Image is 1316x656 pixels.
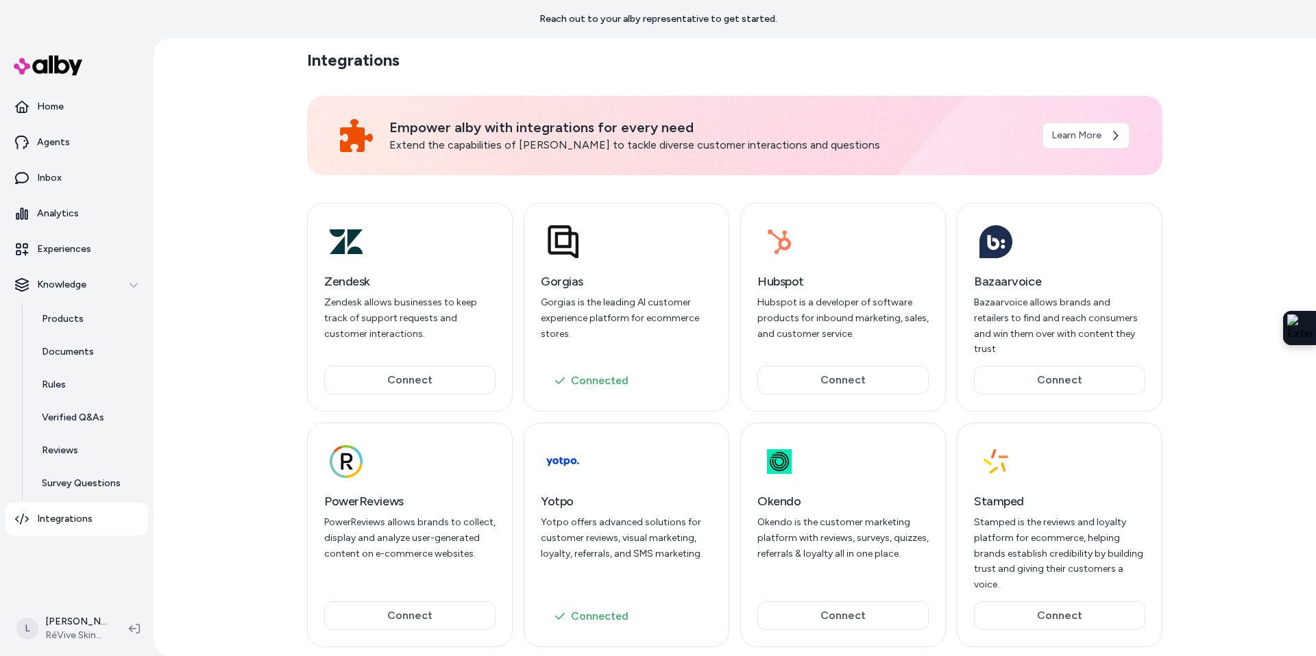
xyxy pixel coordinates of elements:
[37,242,91,256] p: Experiences
[757,366,929,394] button: Connect
[757,295,929,342] p: Hubspot is a developer of software products for inbound marketing, sales, and customer service.
[974,515,1145,593] p: Stamped is the reviews and loyalty platform for ecommerce, helping brands establish credibility b...
[5,233,148,266] a: Experiences
[28,368,148,401] a: Rules
[974,295,1145,357] p: Bazaarvoice allows brands and retailers to find and reach consumers and win them over with conten...
[42,345,94,359] p: Documents
[324,492,496,511] h3: PowerReviews
[974,601,1145,630] button: Connect
[14,55,82,75] img: alby Logo
[539,12,777,26] p: Reach out to your alby representative to get started.
[307,49,400,71] h2: Integrations
[5,503,148,535] a: Integrations
[37,278,86,292] p: Knowledge
[42,312,84,326] p: Products
[324,601,496,630] button: Connect
[757,601,929,630] button: Connect
[37,100,64,114] p: Home
[324,366,496,394] button: Connect
[757,492,929,511] h3: Okendo
[541,492,712,511] h3: Yotpo
[541,603,712,630] button: Connected
[5,90,148,123] a: Home
[5,126,148,159] a: Agents
[8,607,118,651] button: L[PERSON_NAME]RéVive Skincare
[541,367,712,394] button: Connected
[324,295,496,342] p: Zendesk allows businesses to keep track of support requests and customer interactions.
[28,401,148,434] a: Verified Q&As
[28,467,148,500] a: Survey Questions
[45,615,107,629] p: [PERSON_NAME]
[324,272,496,291] h3: Zendesk
[28,434,148,467] a: Reviews
[42,378,66,392] p: Rules
[42,411,104,425] p: Verified Q&As
[757,515,929,562] p: Okendo is the customer marketing platform with reviews, surveys, quizzes, referrals & loyalty all...
[541,272,712,291] h3: Gorgias
[389,118,1026,137] p: Empower alby with integrations for every need
[324,515,496,562] p: PowerReviews allows brands to collect, display and analyze user-generated content on e-commerce w...
[541,515,712,562] p: Yotpo offers advanced solutions for customer reviews, visual marketing, loyalty, referrals, and S...
[757,272,929,291] h3: Hubspot
[1287,314,1312,342] img: Extension Icon
[42,477,121,490] p: Survey Questions
[37,207,79,220] p: Analytics
[5,162,148,194] a: Inbox
[45,629,107,642] span: RéVive Skincare
[974,272,1145,291] h3: Bazaarvoice
[5,268,148,301] button: Knowledge
[16,618,38,640] span: L
[541,295,712,342] p: Gorgias is the leading AI customer experience platform for ecommerce stores.
[974,366,1145,394] button: Connect
[28,336,148,368] a: Documents
[37,512,93,526] p: Integrations
[389,137,1026,153] p: Extend the capabilities of [PERSON_NAME] to tackle diverse customer interactions and questions
[974,492,1145,511] h3: Stamped
[37,171,62,185] p: Inbox
[5,197,148,230] a: Analytics
[1043,123,1130,149] a: Learn More
[37,136,70,149] p: Agents
[28,303,148,336] a: Products
[42,444,78,457] p: Reviews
